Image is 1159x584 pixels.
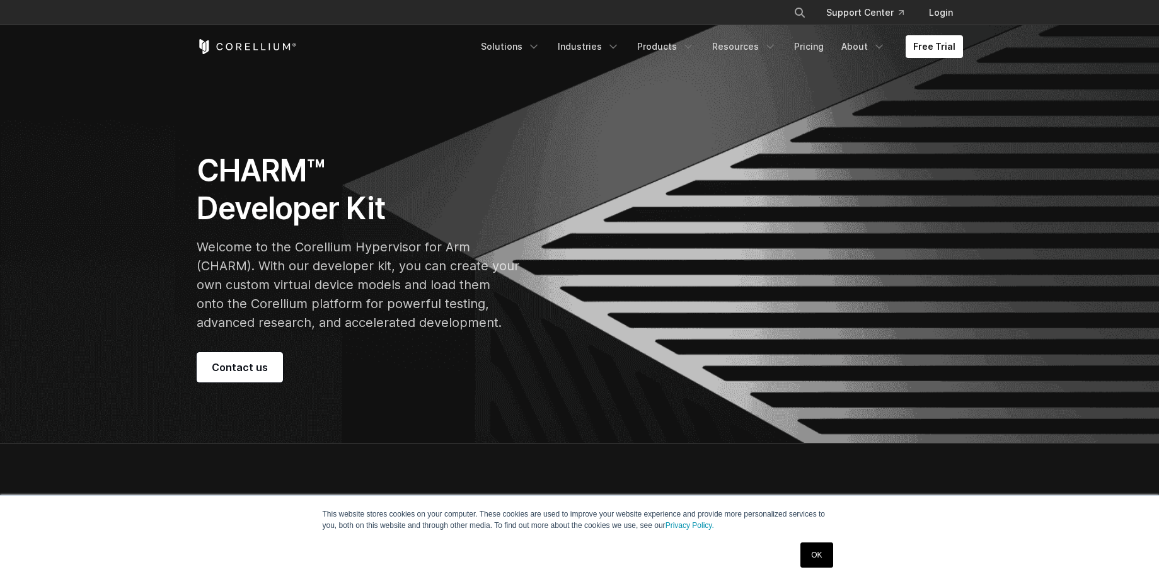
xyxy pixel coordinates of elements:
[816,1,914,24] a: Support Center
[778,1,963,24] div: Navigation Menu
[630,35,702,58] a: Products
[197,238,519,332] p: Welcome to the Corellium Hypervisor for Arm (CHARM). With our developer kit, you can create your ...
[197,152,519,227] h1: CHARM™ Developer Kit
[473,35,963,58] div: Navigation Menu
[550,35,627,58] a: Industries
[834,35,893,58] a: About
[212,360,268,375] span: Contact us
[787,35,831,58] a: Pricing
[800,542,833,568] a: OK
[705,35,784,58] a: Resources
[919,1,963,24] a: Login
[323,508,837,531] p: This website stores cookies on your computer. These cookies are used to improve your website expe...
[666,521,714,530] a: Privacy Policy.
[473,35,548,58] a: Solutions
[197,352,283,382] a: Contact us
[906,35,963,58] a: Free Trial
[197,39,297,54] a: Corellium Home
[788,1,811,24] button: Search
